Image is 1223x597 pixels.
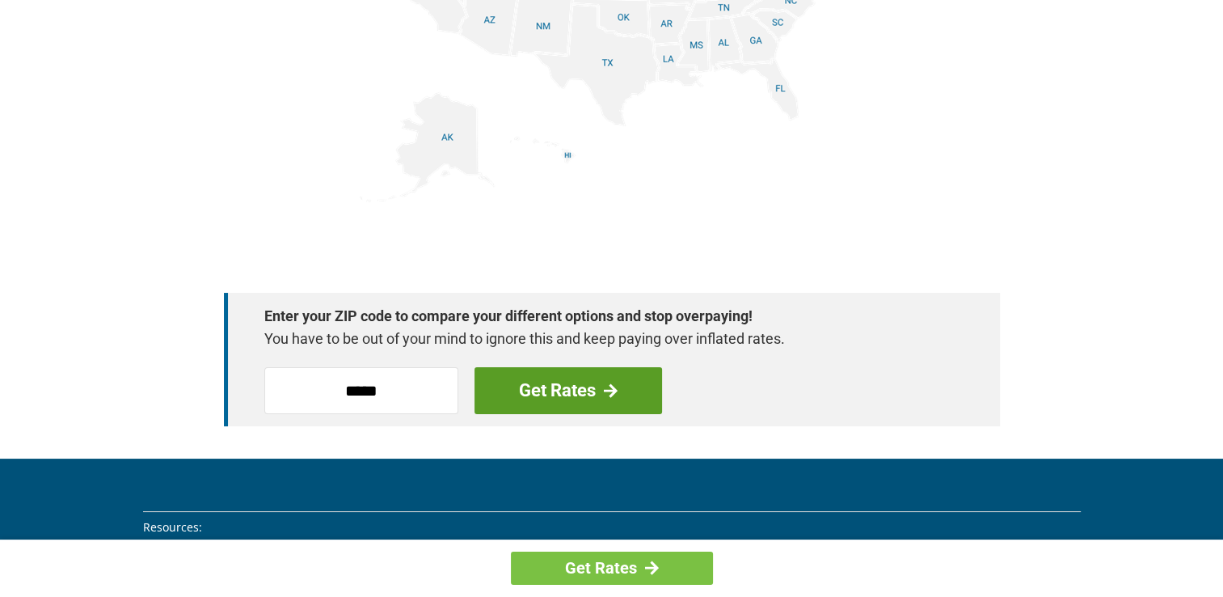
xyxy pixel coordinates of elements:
a: [URL][DOMAIN_NAME] [143,539,265,554]
strong: Enter your ZIP code to compare your different options and stop overpaying! [264,305,943,328]
a: Get Rates [511,552,713,585]
li: Resources: [143,519,1081,536]
p: You have to be out of your mind to ignore this and keep paying over inflated rates. [264,328,943,350]
a: Get Rates [474,367,662,414]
